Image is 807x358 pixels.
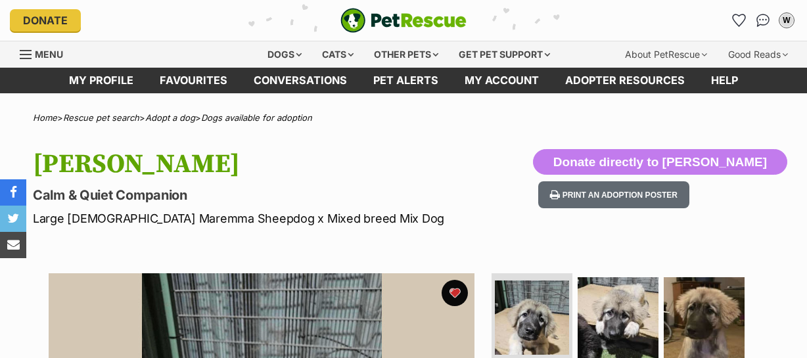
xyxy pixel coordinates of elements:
div: Good Reads [719,41,797,68]
p: Calm & Quiet Companion [33,186,494,204]
img: Photo of Osa [495,280,569,355]
button: My account [776,10,797,31]
div: Get pet support [450,41,559,68]
a: Menu [20,41,72,65]
a: Conversations [752,10,773,31]
img: Photo of Osa [664,277,745,358]
button: favourite [442,280,468,306]
p: Large [DEMOGRAPHIC_DATA] Maremma Sheepdog x Mixed breed Mix Dog [33,210,494,227]
a: Rescue pet search [63,112,139,123]
a: PetRescue [340,8,467,33]
div: Cats [313,41,363,68]
a: Dogs available for adoption [201,112,312,123]
a: Adopter resources [552,68,698,93]
img: logo-e224e6f780fb5917bec1dbf3a21bbac754714ae5b6737aabdf751b685950b380.svg [340,8,467,33]
a: conversations [241,68,360,93]
a: Favourites [147,68,241,93]
img: chat-41dd97257d64d25036548639549fe6c8038ab92f7586957e7f3b1b290dea8141.svg [756,14,770,27]
a: Favourites [729,10,750,31]
button: Print an adoption poster [538,181,689,208]
a: My account [451,68,552,93]
a: My profile [56,68,147,93]
a: Pet alerts [360,68,451,93]
a: Home [33,112,57,123]
div: W [780,14,793,27]
a: Donate [10,9,81,32]
h1: [PERSON_NAME] [33,149,494,179]
ul: Account quick links [729,10,797,31]
div: Other pets [365,41,448,68]
span: Menu [35,49,63,60]
a: Help [698,68,751,93]
div: Dogs [258,41,311,68]
button: Donate directly to [PERSON_NAME] [533,149,787,175]
div: About PetRescue [616,41,716,68]
img: Photo of Osa [578,277,658,358]
a: Adopt a dog [145,112,195,123]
